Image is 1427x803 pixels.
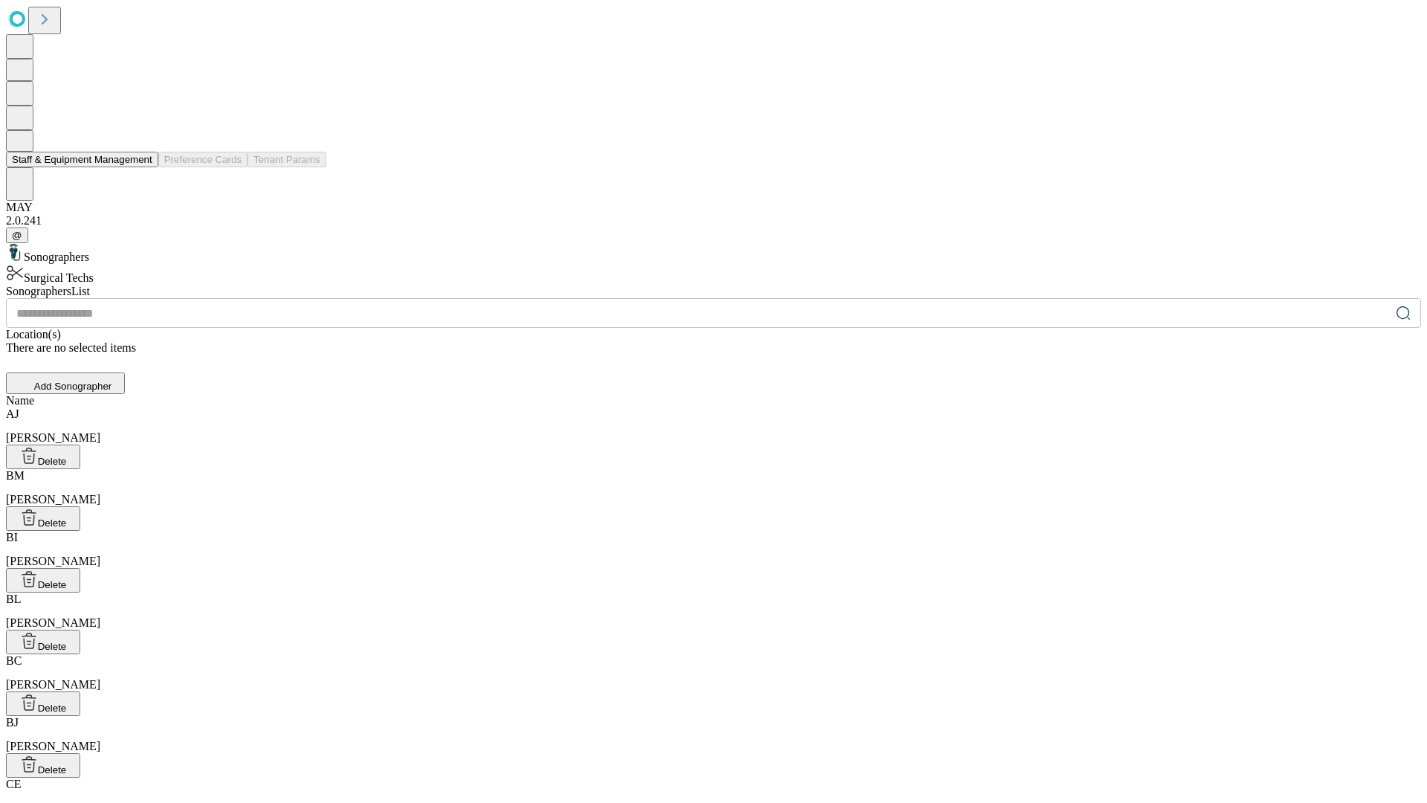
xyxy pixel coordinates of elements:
[38,641,67,652] span: Delete
[6,568,80,593] button: Delete
[6,264,1421,285] div: Surgical Techs
[6,778,21,790] span: CE
[6,506,80,531] button: Delete
[6,654,1421,691] div: [PERSON_NAME]
[6,531,18,544] span: BI
[6,469,1421,506] div: [PERSON_NAME]
[6,407,1421,445] div: [PERSON_NAME]
[6,214,1421,228] div: 2.0.241
[6,228,28,243] button: @
[6,654,22,667] span: BC
[6,716,1421,753] div: [PERSON_NAME]
[6,373,125,394] button: Add Sonographer
[6,285,1421,298] div: Sonographers List
[6,593,1421,630] div: [PERSON_NAME]
[6,716,19,729] span: BJ
[6,328,61,341] span: Location(s)
[6,407,19,420] span: AJ
[6,445,80,469] button: Delete
[38,703,67,714] span: Delete
[6,753,80,778] button: Delete
[6,593,21,605] span: BL
[12,230,22,241] span: @
[6,531,1421,568] div: [PERSON_NAME]
[38,517,67,529] span: Delete
[6,630,80,654] button: Delete
[38,764,67,775] span: Delete
[38,456,67,467] span: Delete
[6,394,1421,407] div: Name
[6,243,1421,264] div: Sonographers
[6,341,1421,355] div: There are no selected items
[34,381,111,392] span: Add Sonographer
[6,152,158,167] button: Staff & Equipment Management
[6,469,25,482] span: BM
[247,152,326,167] button: Tenant Params
[38,579,67,590] span: Delete
[6,201,1421,214] div: MAY
[6,691,80,716] button: Delete
[158,152,247,167] button: Preference Cards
